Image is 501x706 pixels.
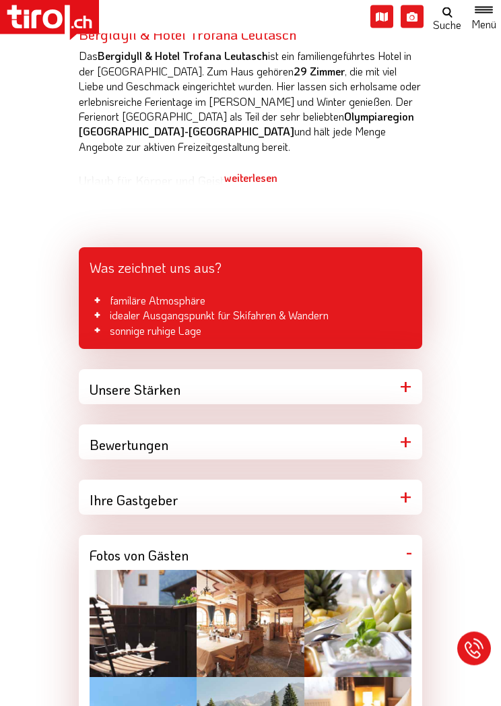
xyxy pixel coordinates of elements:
[79,162,422,195] div: weiterlesen
[79,110,414,139] strong: Olympiaregion [GEOGRAPHIC_DATA]-[GEOGRAPHIC_DATA]
[79,49,422,155] p: Das ist ein familiengeführtes Hotel in der [GEOGRAPHIC_DATA]. Zum Haus gehören , die mit viel Lie...
[401,5,424,28] i: Fotogalerie
[90,294,411,309] li: familäre Atmosphäre
[370,5,393,28] i: Karte öffnen
[79,536,422,571] div: Fotos von Gästen
[79,425,422,460] div: Bewertungen
[467,4,501,30] button: Toggle navigation
[79,370,422,405] div: Unsere Stärken
[90,309,411,323] li: idealer Ausgangspunkt für Skifahren & Wandern
[79,248,422,283] div: Was zeichnet uns aus?
[98,49,268,63] strong: Bergidyll & Hotel Trofana Leutasch
[90,324,411,339] li: sonnige ruhige Lage
[294,65,345,79] strong: 29 Zimmer
[79,480,422,515] div: Ihre Gastgeber
[79,27,422,42] h2: Bergidyll & Hotel Trofana Leutasch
